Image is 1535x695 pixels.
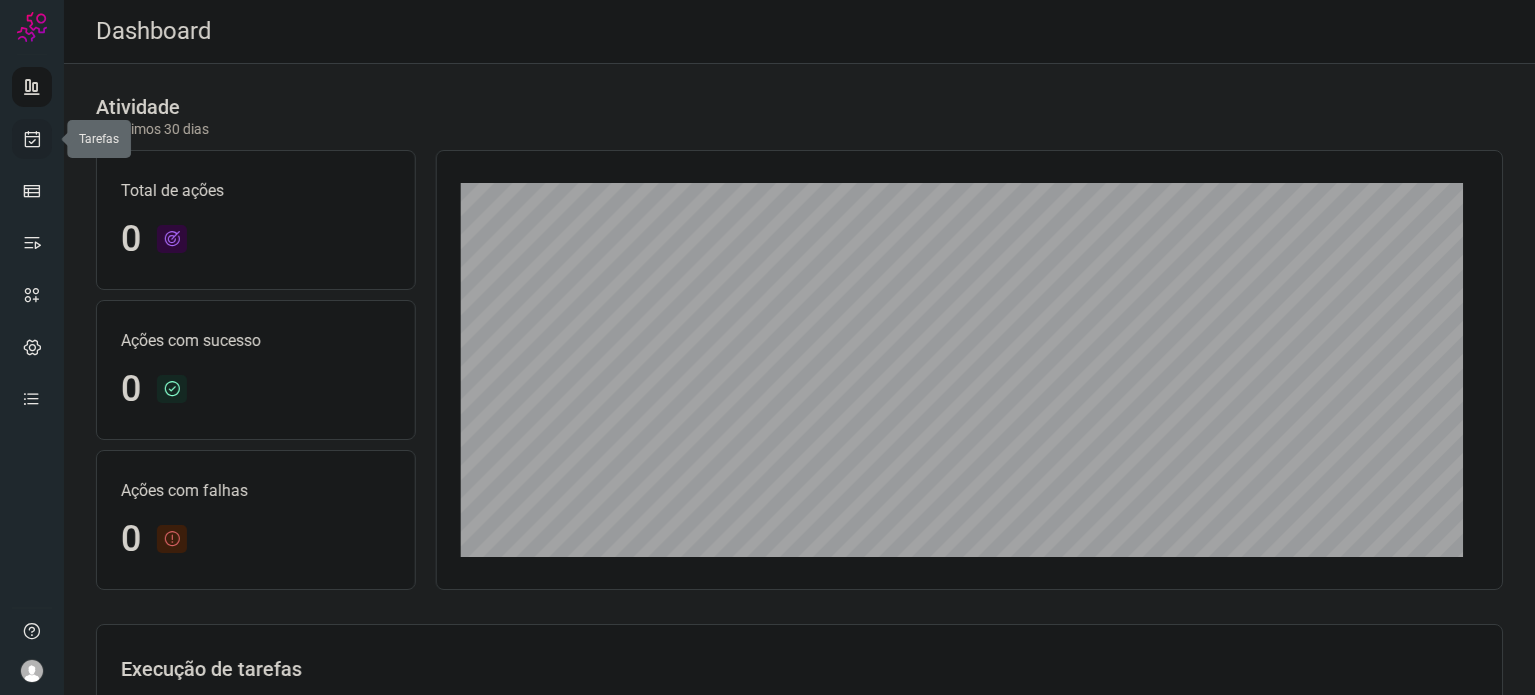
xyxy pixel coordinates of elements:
h3: Atividade [96,95,180,119]
img: avatar-user-boy.jpg [20,659,44,683]
h1: 0 [121,518,141,561]
img: Logo [17,12,47,42]
p: Ações com falhas [121,479,391,503]
h1: 0 [121,218,141,261]
p: Total de ações [121,179,391,203]
p: Últimos 30 dias [96,119,209,140]
h2: Dashboard [96,17,212,46]
span: Tarefas [79,132,119,146]
h1: 0 [121,368,141,411]
h3: Execução de tarefas [121,657,1478,681]
p: Ações com sucesso [121,329,391,353]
